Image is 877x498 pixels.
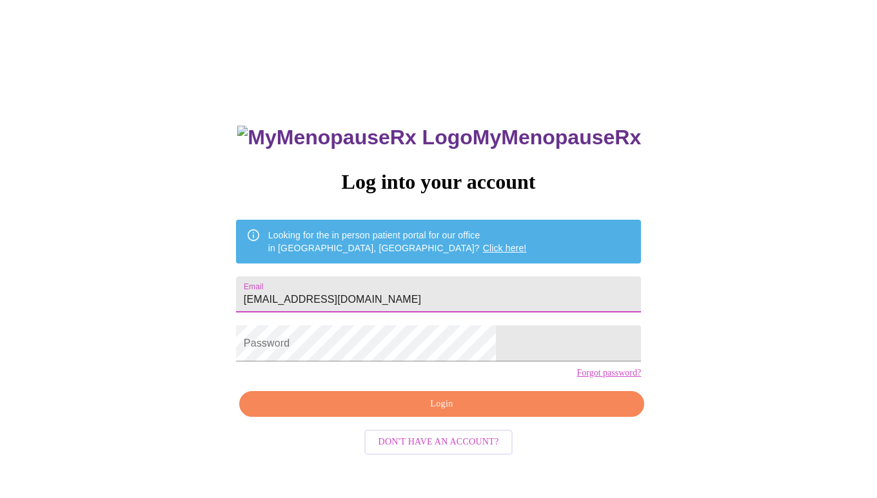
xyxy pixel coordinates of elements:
[236,170,641,194] h3: Log into your account
[361,436,517,446] a: Don't have an account?
[268,224,527,260] div: Looking for the in person patient portal for our office in [GEOGRAPHIC_DATA], [GEOGRAPHIC_DATA]?
[576,368,641,378] a: Forgot password?
[364,430,513,455] button: Don't have an account?
[237,126,641,149] h3: MyMenopauseRx
[237,126,472,149] img: MyMenopauseRx Logo
[379,434,499,450] span: Don't have an account?
[254,396,629,412] span: Login
[239,391,644,417] button: Login
[483,243,527,253] a: Click here!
